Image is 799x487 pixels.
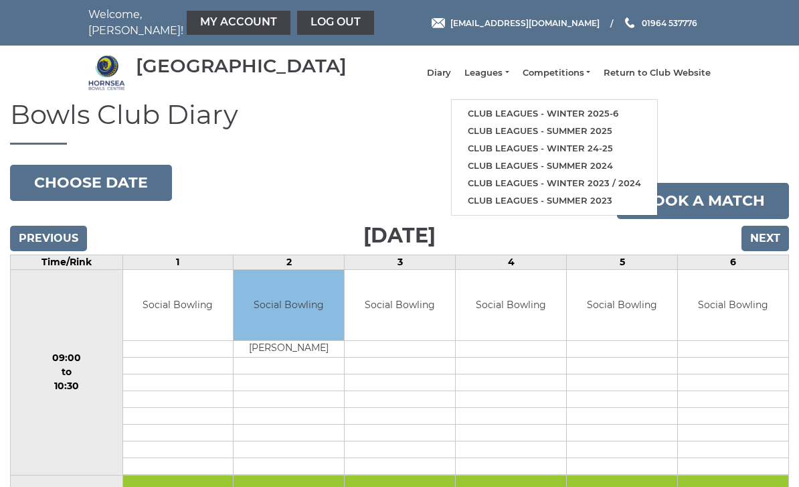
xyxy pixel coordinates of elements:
[678,255,789,270] td: 6
[345,270,455,340] td: Social Bowling
[234,255,345,270] td: 2
[88,7,336,39] nav: Welcome, [PERSON_NAME]!
[123,270,234,340] td: Social Bowling
[432,18,445,28] img: Email
[11,270,123,476] td: 09:00 to 10:30
[604,67,711,79] a: Return to Club Website
[452,123,657,140] a: Club leagues - Summer 2025
[452,105,657,123] a: Club leagues - Winter 2025-6
[10,226,87,251] input: Previous
[452,140,657,157] a: Club leagues - Winter 24-25
[617,183,789,219] a: Book a match
[567,255,678,270] td: 5
[625,17,634,28] img: Phone us
[11,255,123,270] td: Time/Rink
[432,17,600,29] a: Email [EMAIL_ADDRESS][DOMAIN_NAME]
[234,340,344,357] td: [PERSON_NAME]
[345,255,456,270] td: 3
[451,99,658,215] ul: Leagues
[452,175,657,192] a: Club leagues - Winter 2023 / 2024
[741,226,789,251] input: Next
[10,165,172,201] button: Choose date
[623,17,697,29] a: Phone us 01964 537776
[10,100,789,145] h1: Bowls Club Diary
[456,270,566,340] td: Social Bowling
[187,11,290,35] a: My Account
[464,67,509,79] a: Leagues
[136,56,347,76] div: [GEOGRAPHIC_DATA]
[567,270,677,340] td: Social Bowling
[297,11,374,35] a: Log out
[452,157,657,175] a: Club leagues - Summer 2024
[523,67,590,79] a: Competitions
[122,255,234,270] td: 1
[88,54,125,91] img: Hornsea Bowls Centre
[450,17,600,27] span: [EMAIL_ADDRESS][DOMAIN_NAME]
[456,255,567,270] td: 4
[234,270,344,340] td: Social Bowling
[427,67,451,79] a: Diary
[642,17,697,27] span: 01964 537776
[452,192,657,210] a: Club leagues - Summer 2023
[678,270,788,340] td: Social Bowling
